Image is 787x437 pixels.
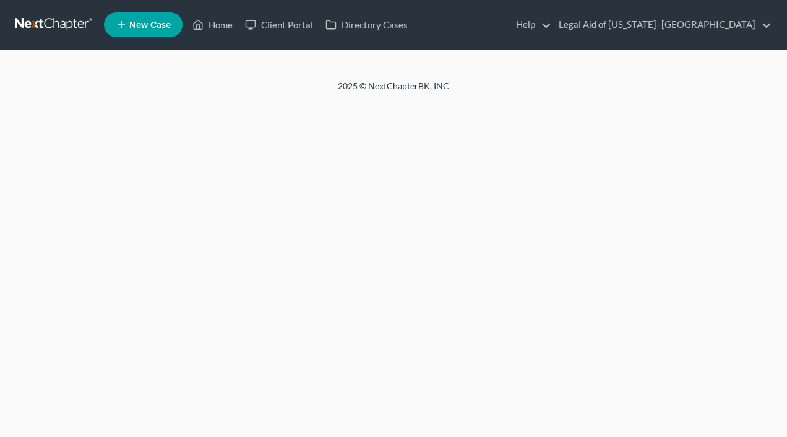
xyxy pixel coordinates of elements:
[104,12,183,37] new-legal-case-button: New Case
[186,14,239,36] a: Home
[41,80,746,102] div: 2025 © NextChapterBK, INC
[239,14,319,36] a: Client Portal
[510,14,551,36] a: Help
[553,14,772,36] a: Legal Aid of [US_STATE]- [GEOGRAPHIC_DATA]
[319,14,414,36] a: Directory Cases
